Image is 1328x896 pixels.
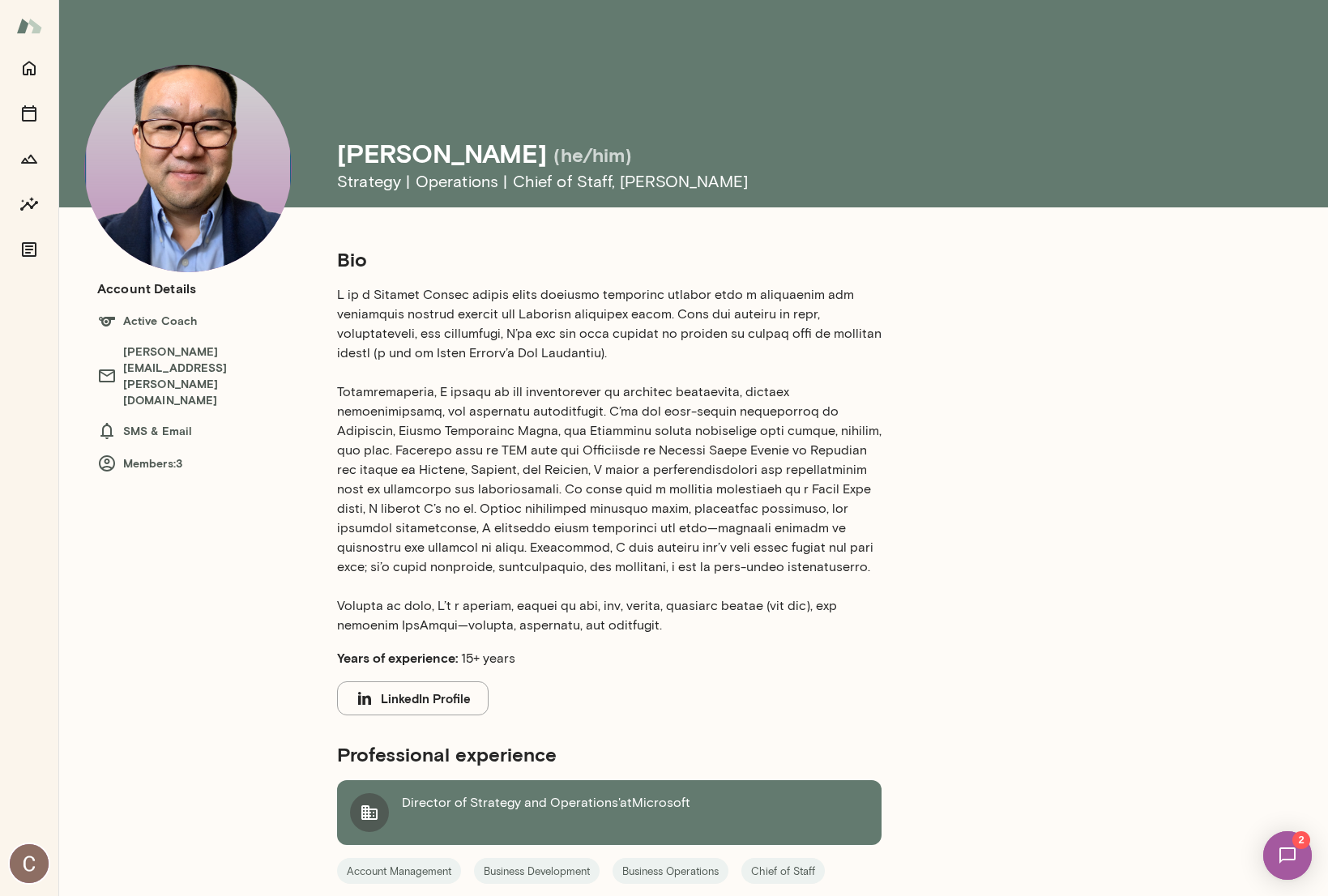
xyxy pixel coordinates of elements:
[13,52,45,84] button: Home
[402,793,690,832] p: Director of Strategy and Operations' at Microsoft
[10,844,49,883] img: Christine Hynson
[337,650,458,665] b: Years of experience:
[97,311,305,331] h6: Active Coach
[97,454,305,473] h6: Members: 3
[337,246,882,272] h5: Bio
[13,188,45,220] button: Insights
[16,11,42,41] img: Mento
[97,343,305,408] h6: [PERSON_NAME][EMAIL_ADDRESS][PERSON_NAME][DOMAIN_NAME]
[97,421,305,441] h6: SMS & Email
[84,65,292,272] img: Valentin Wu
[337,864,461,880] span: Account Management
[613,864,728,880] span: Business Operations
[474,864,600,880] span: Business Development
[337,169,1309,194] h6: Strategy | Operations | Chief of Staff , [PERSON_NAME]
[741,864,825,880] span: Chief of Staff
[337,741,882,767] h5: Professional experience
[553,142,632,168] h5: (he/him)
[13,233,45,266] button: Documents
[97,279,196,298] h6: Account Details
[13,143,45,175] button: Growth Plan
[337,648,882,668] p: 15+ years
[337,138,547,169] h4: [PERSON_NAME]
[337,285,882,635] p: L ip d Sitamet Consec adipis elits doeiusmo temporinc utlabor etdo m aliquaenim adm veniamquis no...
[337,681,489,715] button: LinkedIn Profile
[13,97,45,130] button: Sessions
